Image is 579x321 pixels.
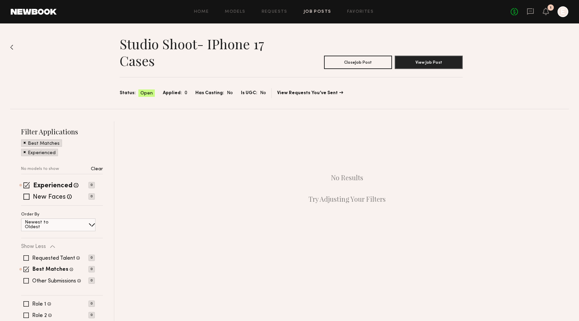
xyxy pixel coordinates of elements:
[32,278,76,284] label: Other Submissions
[32,256,75,261] label: Requested Talent
[140,90,153,97] span: Open
[25,220,65,230] p: Newest to Oldest
[28,141,60,146] p: Best Matches
[163,89,182,97] span: Applied:
[260,89,266,97] span: No
[21,244,46,249] p: Show Less
[32,313,47,318] label: Role 2
[120,36,291,69] h1: Studio Shoot- iPhone 17 cases
[91,167,103,172] p: Clear
[185,89,187,97] span: 0
[304,10,331,14] a: Job Posts
[21,212,40,217] p: Order By
[225,10,245,14] a: Models
[28,151,56,155] p: Experienced
[558,6,568,17] a: E
[21,127,103,136] h2: Filter Applications
[88,312,95,318] p: 0
[88,193,95,200] p: 0
[324,56,392,69] button: CloseJob Post
[262,10,287,14] a: Requests
[395,56,463,69] button: View Job Post
[347,10,374,14] a: Favorites
[309,195,386,203] p: Try Adjusting Your Filters
[227,89,233,97] span: No
[88,182,95,188] p: 0
[33,267,68,272] label: Best Matches
[88,266,95,272] p: 0
[33,194,66,201] label: New Faces
[88,255,95,261] p: 0
[32,302,46,307] label: Role 1
[550,6,552,10] div: 1
[10,45,13,50] img: Back to previous page
[21,167,59,171] p: No models to show
[120,89,136,97] span: Status:
[331,174,363,182] p: No Results
[88,277,95,284] p: 0
[241,89,257,97] span: Is UGC:
[88,301,95,307] p: 0
[194,10,209,14] a: Home
[195,89,224,97] span: Has Casting:
[277,91,343,95] a: View Requests You’ve Sent
[33,183,72,189] label: Experienced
